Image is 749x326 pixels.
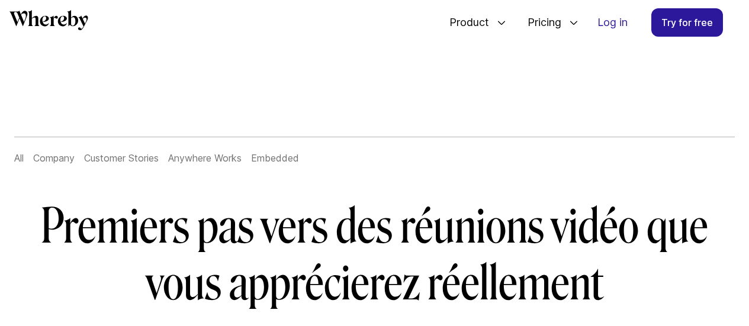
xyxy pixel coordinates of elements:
svg: Whereby [9,10,88,30]
a: Log in [588,9,637,36]
span: Product [438,3,492,42]
a: Embedded [251,152,299,164]
a: Company [33,152,75,164]
a: Customer Stories [84,152,159,164]
a: All [14,152,24,164]
a: Whereby [9,10,88,34]
a: Try for free [651,8,723,37]
span: Pricing [516,3,564,42]
h1: Premiers pas vers des réunions vidéo que vous apprécierez réellement [34,198,716,312]
a: Anywhere Works [168,152,242,164]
